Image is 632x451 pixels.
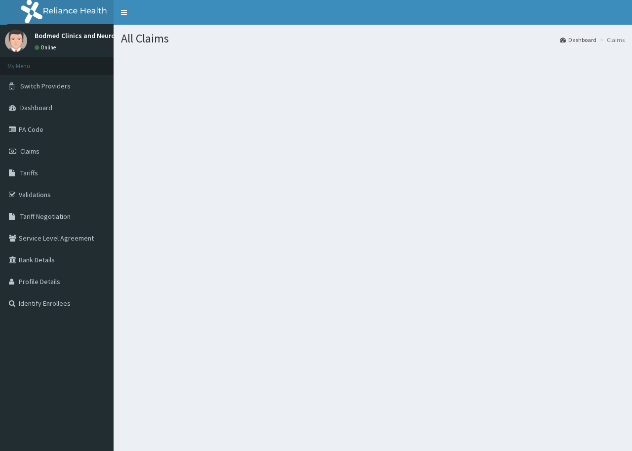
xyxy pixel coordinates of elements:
li: Claims [597,36,625,44]
a: Online [35,44,58,51]
h1: All Claims [121,32,625,45]
p: Bodmed Clinics and Neurological center [35,32,158,39]
span: Tariffs [20,168,38,177]
img: User Image [5,30,27,52]
span: Switch Providers [20,82,71,90]
span: Tariff Negotiation [20,212,71,221]
span: Dashboard [20,103,52,112]
a: Dashboard [560,36,596,44]
span: Claims [20,147,39,156]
